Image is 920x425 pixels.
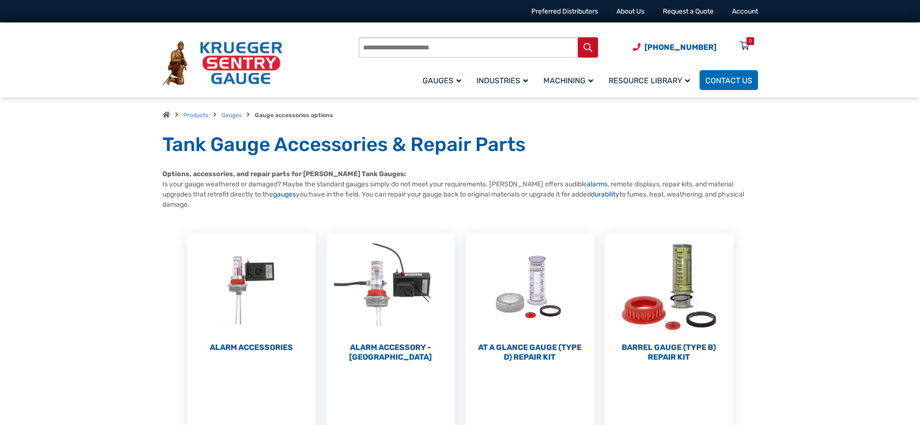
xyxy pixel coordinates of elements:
[705,76,752,85] span: Contact Us
[603,69,700,91] a: Resource Library
[538,69,603,91] a: Machining
[273,190,296,198] a: gauges
[417,69,471,91] a: Gauges
[162,169,758,210] p: Is your gauge weathered or damaged? Maybe the standard gauges simply do not meet your requirement...
[587,180,608,188] a: alarms
[423,76,461,85] span: Gauges
[749,37,752,45] div: 0
[255,112,333,119] strong: Gauge accessories options
[187,234,316,340] img: Alarm Accessories
[162,170,406,178] strong: Options, accessories, and repair parts for [PERSON_NAME] Tank Gauges:
[609,76,690,85] span: Resource Library
[466,343,594,362] h2: At a Glance Gauge (Type D) Repair Kit
[644,43,716,52] span: [PHONE_NUMBER]
[221,112,242,119] a: Gauges
[162,41,282,86] img: Krueger Sentry Gauge
[187,343,316,352] h2: Alarm Accessories
[187,234,316,352] a: Visit product category Alarm Accessories
[326,234,455,340] img: Alarm Accessory - DC
[466,234,594,340] img: At a Glance Gauge (Type D) Repair Kit
[732,7,758,15] a: Account
[663,7,714,15] a: Request a Quote
[162,133,758,157] h1: Tank Gauge Accessories & Repair Parts
[633,41,716,53] a: Phone Number (920) 434-8860
[466,234,594,362] a: Visit product category At a Glance Gauge (Type D) Repair Kit
[616,7,644,15] a: About Us
[326,343,455,362] h2: Alarm Accessory - [GEOGRAPHIC_DATA]
[605,343,733,362] h2: Barrel Gauge (Type B) Repair Kit
[543,76,593,85] span: Machining
[326,234,455,362] a: Visit product category Alarm Accessory - DC
[183,112,208,119] a: Products
[591,190,619,198] a: durability
[477,76,528,85] span: Industries
[605,234,733,340] img: Barrel Gauge (Type B) Repair Kit
[471,69,538,91] a: Industries
[700,70,758,90] a: Contact Us
[605,234,733,362] a: Visit product category Barrel Gauge (Type B) Repair Kit
[531,7,598,15] a: Preferred Distributors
